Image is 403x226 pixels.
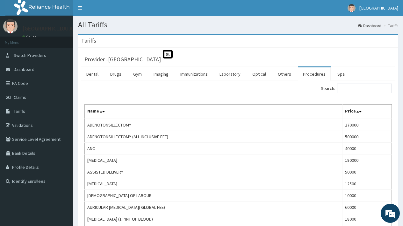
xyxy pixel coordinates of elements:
td: 60000 [342,202,392,213]
h1: All Tariffs [78,21,398,29]
a: Online [22,35,38,39]
a: Dental [81,67,104,81]
h3: Tariffs [81,38,96,44]
td: 10000 [342,190,392,202]
span: We're online! [37,71,88,135]
span: Switch Providers [14,52,46,58]
a: Immunizations [175,67,213,81]
img: User Image [348,4,356,12]
th: Name [85,105,342,119]
td: AURICULAR [MEDICAL_DATA]( GLOBAL FEE) [85,202,342,213]
a: Imaging [148,67,174,81]
td: 180000 [342,154,392,166]
td: 18000 [342,213,392,225]
th: Price [342,105,392,119]
td: 50000 [342,166,392,178]
td: ADENOTONSILLECTOMY (ALL-INCLUSIVE FEE) [85,131,342,143]
div: Minimize live chat window [104,3,120,18]
td: [MEDICAL_DATA] [85,178,342,190]
td: 12500 [342,178,392,190]
td: 40000 [342,143,392,154]
td: 270000 [342,119,392,131]
td: ASSISTED DELIVERY [85,166,342,178]
a: Optical [247,67,271,81]
td: ADENOTONSILLECTOMY [85,119,342,131]
span: St [163,50,173,58]
a: Dashboard [358,23,381,28]
li: Tariffs [382,23,398,28]
td: [MEDICAL_DATA] [85,154,342,166]
td: ANC [85,143,342,154]
div: Chat with us now [33,36,107,44]
a: Spa [332,67,350,81]
h3: Provider - [GEOGRAPHIC_DATA] [84,57,161,62]
a: Others [273,67,296,81]
img: d_794563401_company_1708531726252_794563401 [12,32,26,48]
a: Gym [128,67,147,81]
label: Search: [321,84,392,93]
td: [MEDICAL_DATA] (1 PINT OF BLOOD) [85,213,342,225]
span: [GEOGRAPHIC_DATA] [359,5,398,11]
a: Procedures [298,67,331,81]
a: Drugs [105,67,126,81]
input: Search: [337,84,392,93]
img: User Image [3,19,18,33]
textarea: Type your message and hit 'Enter' [3,155,121,177]
span: Claims [14,94,26,100]
td: [DEMOGRAPHIC_DATA] OF LABOUR [85,190,342,202]
td: 500000 [342,131,392,143]
span: Dashboard [14,66,34,72]
p: [GEOGRAPHIC_DATA] [22,26,75,31]
a: Laboratory [214,67,246,81]
span: Tariffs [14,108,25,114]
